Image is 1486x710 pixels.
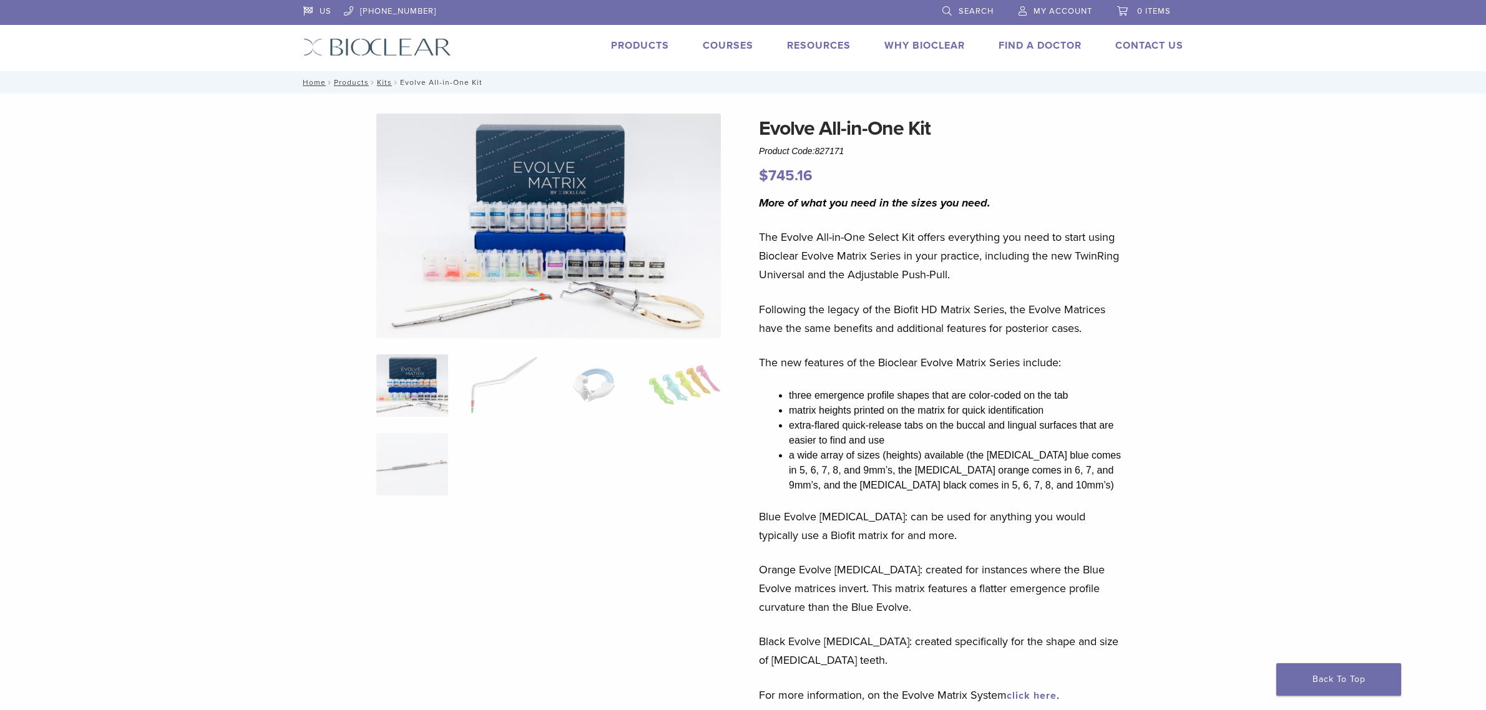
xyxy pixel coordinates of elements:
[759,146,844,156] span: Product Code:
[1034,6,1092,16] span: My Account
[1276,663,1401,696] a: Back To Top
[1137,6,1171,16] span: 0 items
[759,300,1126,338] p: Following the legacy of the Biofit HD Matrix Series, the Evolve Matrices have the same benefits a...
[759,353,1126,372] p: The new features of the Bioclear Evolve Matrix Series include:
[789,448,1126,493] li: a wide array of sizes (heights) available (the [MEDICAL_DATA] blue comes in 5, 6, 7, 8, and 9mm’s...
[815,146,844,156] span: 827171
[759,507,1126,545] p: Blue Evolve [MEDICAL_DATA]: can be used for anything you would typically use a Biofit matrix for ...
[376,354,448,417] img: IMG_0457-scaled-e1745362001290-300x300.jpg
[376,433,448,495] img: Evolve All-in-One Kit - Image 5
[392,79,400,85] span: /
[369,79,377,85] span: /
[759,560,1126,616] p: Orange Evolve [MEDICAL_DATA]: created for instances where the Blue Evolve matrices invert. This m...
[759,167,813,185] bdi: 745.16
[558,354,630,417] img: Evolve All-in-One Kit - Image 3
[759,114,1126,143] h1: Evolve All-in-One Kit
[759,632,1126,669] p: Black Evolve [MEDICAL_DATA]: created specifically for the shape and size of [MEDICAL_DATA] teeth.
[299,78,326,87] a: Home
[789,418,1126,448] li: extra-flared quick-release tabs on the buccal and lingual surfaces that are easier to find and use
[759,167,768,185] span: $
[326,79,334,85] span: /
[959,6,994,16] span: Search
[703,39,753,52] a: Courses
[611,39,669,52] a: Products
[294,71,1193,94] nav: Evolve All-in-One Kit
[759,196,990,210] i: More of what you need in the sizes you need.
[789,403,1126,418] li: matrix heights printed on the matrix for quick identification
[334,78,369,87] a: Products
[303,38,451,56] img: Bioclear
[759,228,1126,284] p: The Evolve All-in-One Select Kit offers everything you need to start using Bioclear Evolve Matrix...
[467,354,539,417] img: Evolve All-in-One Kit - Image 2
[1115,39,1183,52] a: Contact Us
[1007,689,1057,702] a: click here
[999,39,1082,52] a: Find A Doctor
[787,39,851,52] a: Resources
[648,354,720,417] img: Evolve All-in-One Kit - Image 4
[884,39,965,52] a: Why Bioclear
[789,388,1126,403] li: three emergence profile shapes that are color-coded on the tab
[377,78,392,87] a: Kits
[759,686,1126,704] p: For more information, on the Evolve Matrix System .
[376,114,721,338] img: IMG_0457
